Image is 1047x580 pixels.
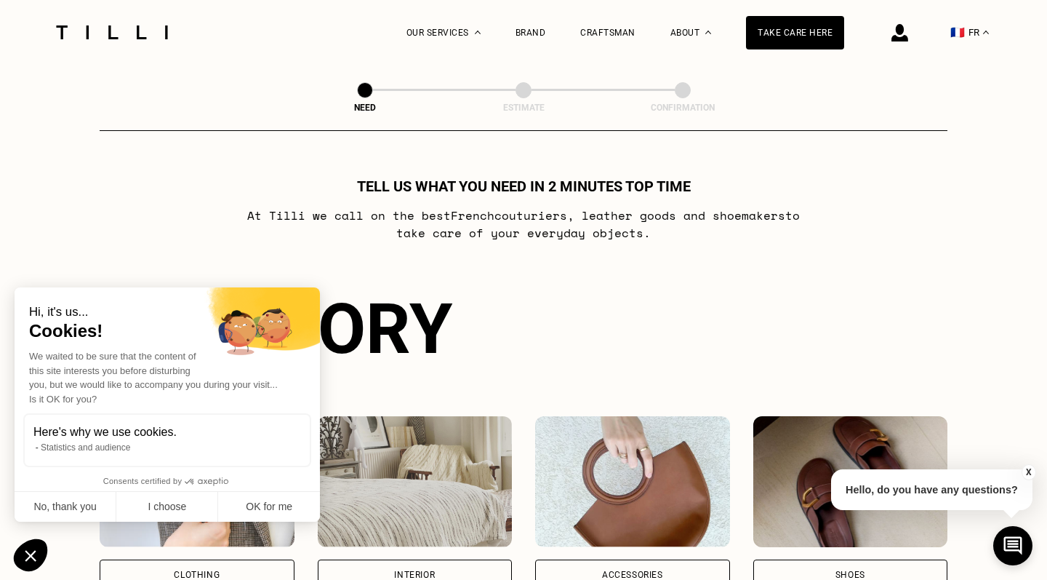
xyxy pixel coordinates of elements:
div: Interior [394,571,435,579]
img: Drop-down menu about [705,31,711,34]
a: Brand [516,28,546,38]
img: Drop-down menu [983,31,989,34]
div: CLOTHING [174,571,220,579]
div: Estimate [451,103,596,113]
a: CRAFTSMAN [580,28,635,38]
img: Interior [318,416,513,547]
div: accessories [602,571,663,579]
img: Connection icon [891,24,908,41]
h1: TELL US WHAT YOU NEED IN 2 MINUTES TOP TIME [357,178,691,195]
button: X [1022,464,1036,480]
div: shoes [835,571,865,579]
span: 🇫🇷 [950,25,965,39]
div: Category [100,288,947,370]
img: shoes [753,416,948,547]
img: accessories [535,416,730,547]
img: Drop-down menu [475,31,481,34]
p: At Tilli we call on the best French couturiers , leather goods and shoemakers to take care of you... [236,207,812,242]
a: TAKE CARE HERE [746,16,844,49]
div: Confirmation [610,103,755,113]
p: Hello, do you have any questions? [831,469,1032,510]
div: NEED [292,103,438,113]
img: Tilli seamstress service logo [51,25,173,39]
